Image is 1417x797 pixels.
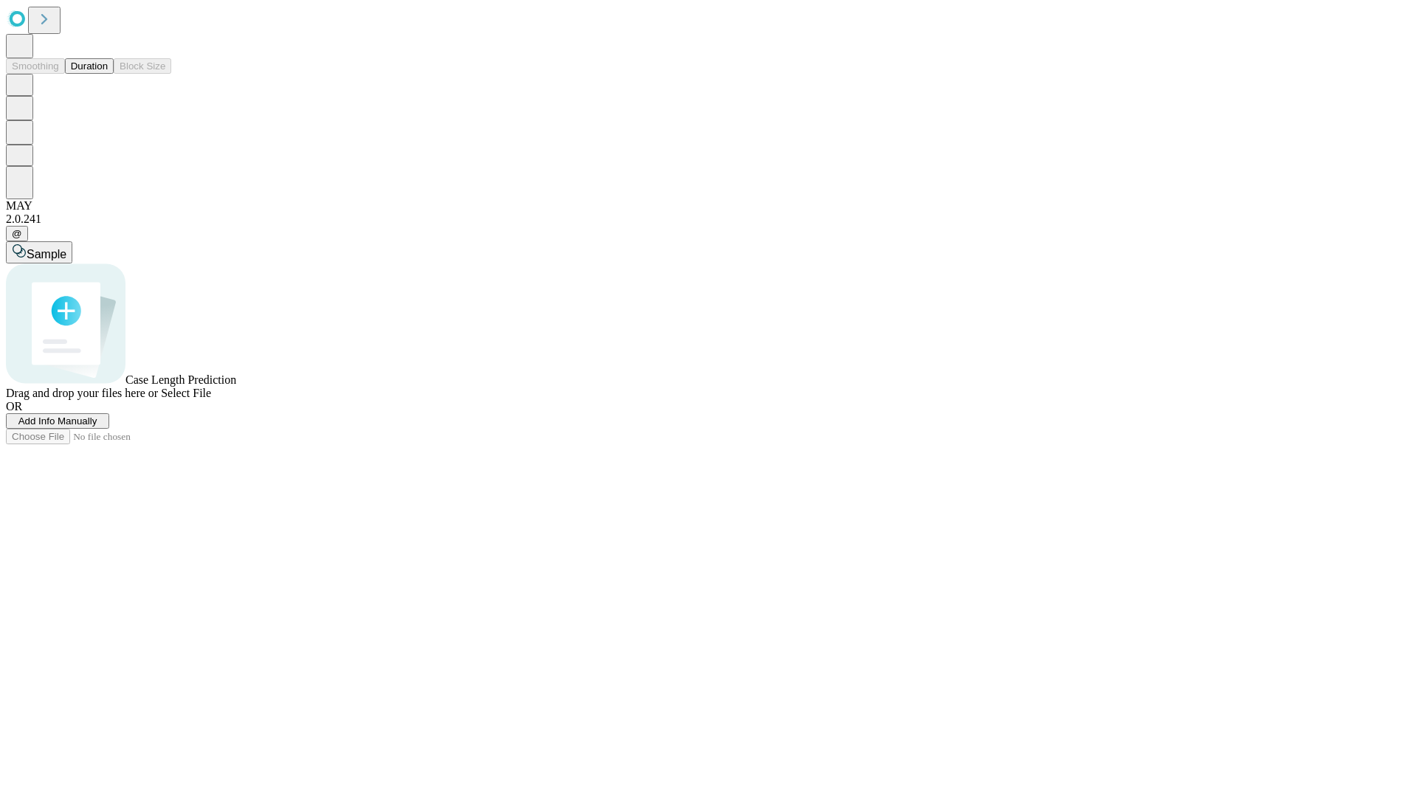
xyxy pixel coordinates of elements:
[6,226,28,241] button: @
[6,241,72,263] button: Sample
[6,213,1411,226] div: 2.0.241
[114,58,171,74] button: Block Size
[6,413,109,429] button: Add Info Manually
[6,400,22,413] span: OR
[125,373,236,386] span: Case Length Prediction
[27,248,66,261] span: Sample
[6,58,65,74] button: Smoothing
[6,387,158,399] span: Drag and drop your files here or
[65,58,114,74] button: Duration
[161,387,211,399] span: Select File
[12,228,22,239] span: @
[6,199,1411,213] div: MAY
[18,415,97,427] span: Add Info Manually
